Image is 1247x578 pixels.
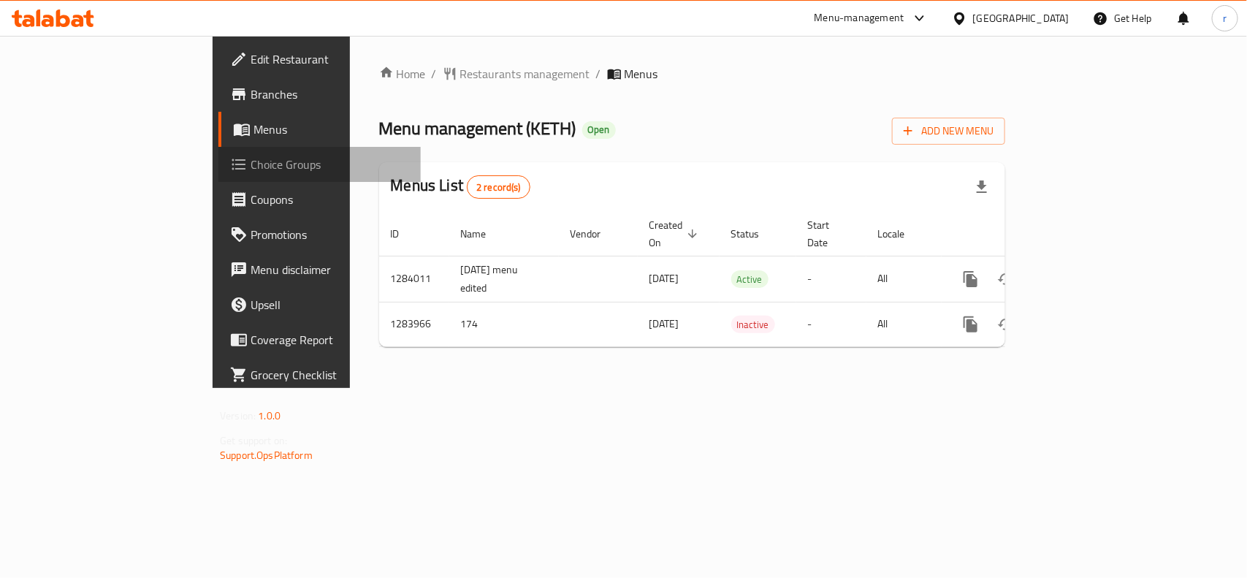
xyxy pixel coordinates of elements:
[251,191,409,208] span: Coupons
[218,357,421,392] a: Grocery Checklist
[460,65,590,83] span: Restaurants management
[571,225,620,243] span: Vendor
[391,175,530,199] h2: Menus List
[449,302,559,346] td: 174
[461,225,506,243] span: Name
[1223,10,1227,26] span: r
[649,314,679,333] span: [DATE]
[596,65,601,83] li: /
[251,226,409,243] span: Promotions
[731,270,769,288] div: Active
[251,366,409,384] span: Grocery Checklist
[449,256,559,302] td: [DATE] menu edited
[251,331,409,349] span: Coverage Report
[468,180,530,194] span: 2 record(s)
[973,10,1069,26] div: [GEOGRAPHIC_DATA]
[796,302,866,346] td: -
[731,271,769,288] span: Active
[379,65,1005,83] nav: breadcrumb
[942,212,1105,256] th: Actions
[953,262,988,297] button: more
[251,85,409,103] span: Branches
[251,261,409,278] span: Menu disclaimer
[258,406,281,425] span: 1.0.0
[964,170,999,205] div: Export file
[904,122,994,140] span: Add New Menu
[582,121,616,139] div: Open
[379,212,1105,347] table: enhanced table
[379,112,576,145] span: Menu management ( KETH )
[625,65,658,83] span: Menus
[251,50,409,68] span: Edit Restaurant
[731,225,779,243] span: Status
[218,77,421,112] a: Branches
[218,322,421,357] a: Coverage Report
[796,256,866,302] td: -
[253,121,409,138] span: Menus
[582,123,616,136] span: Open
[251,296,409,313] span: Upsell
[815,9,904,27] div: Menu-management
[220,431,287,450] span: Get support on:
[391,225,419,243] span: ID
[731,316,775,333] span: Inactive
[866,256,942,302] td: All
[220,406,256,425] span: Version:
[432,65,437,83] li: /
[218,182,421,217] a: Coupons
[218,217,421,252] a: Promotions
[988,262,1023,297] button: Change Status
[218,252,421,287] a: Menu disclaimer
[218,287,421,322] a: Upsell
[953,307,988,342] button: more
[218,42,421,77] a: Edit Restaurant
[649,269,679,288] span: [DATE]
[866,302,942,346] td: All
[220,446,313,465] a: Support.OpsPlatform
[649,216,702,251] span: Created On
[467,175,530,199] div: Total records count
[808,216,849,251] span: Start Date
[878,225,924,243] span: Locale
[251,156,409,173] span: Choice Groups
[988,307,1023,342] button: Change Status
[443,65,590,83] a: Restaurants management
[892,118,1005,145] button: Add New Menu
[218,147,421,182] a: Choice Groups
[218,112,421,147] a: Menus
